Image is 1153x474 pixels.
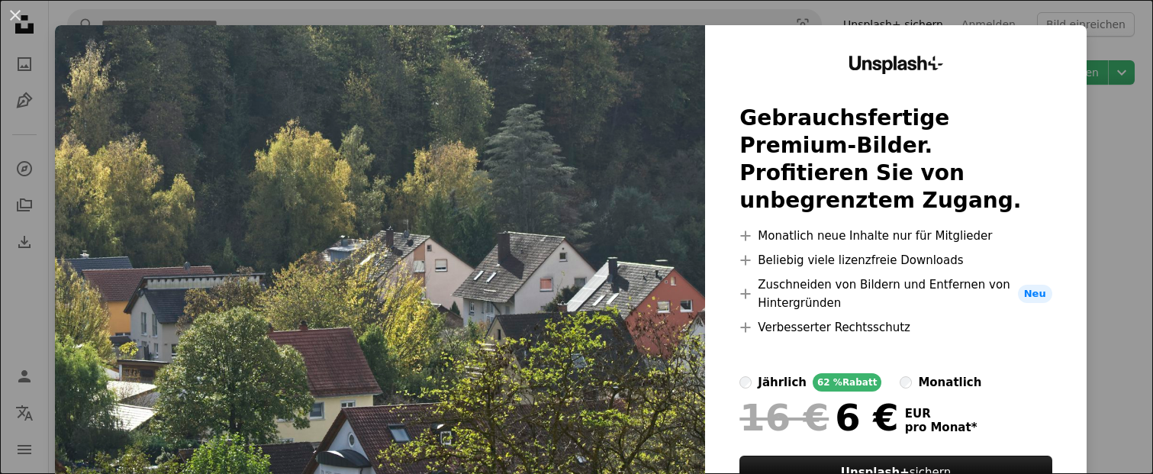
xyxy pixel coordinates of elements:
div: jährlich [758,373,807,392]
span: Neu [1018,285,1052,303]
span: 16 € [739,398,829,437]
li: Zuschneiden von Bildern und Entfernen von Hintergründen [739,276,1052,312]
li: Verbesserter Rechtsschutz [739,318,1052,337]
div: monatlich [918,373,981,392]
input: monatlich [900,376,912,389]
div: 6 € [739,398,898,437]
div: 62 % Rabatt [813,373,881,392]
span: EUR [905,407,977,421]
h2: Gebrauchsfertige Premium-Bilder. Profitieren Sie von unbegrenztem Zugang. [739,105,1052,214]
li: Monatlich neue Inhalte nur für Mitglieder [739,227,1052,245]
li: Beliebig viele lizenzfreie Downloads [739,251,1052,269]
input: jährlich62 %Rabatt [739,376,752,389]
span: pro Monat * [905,421,977,434]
